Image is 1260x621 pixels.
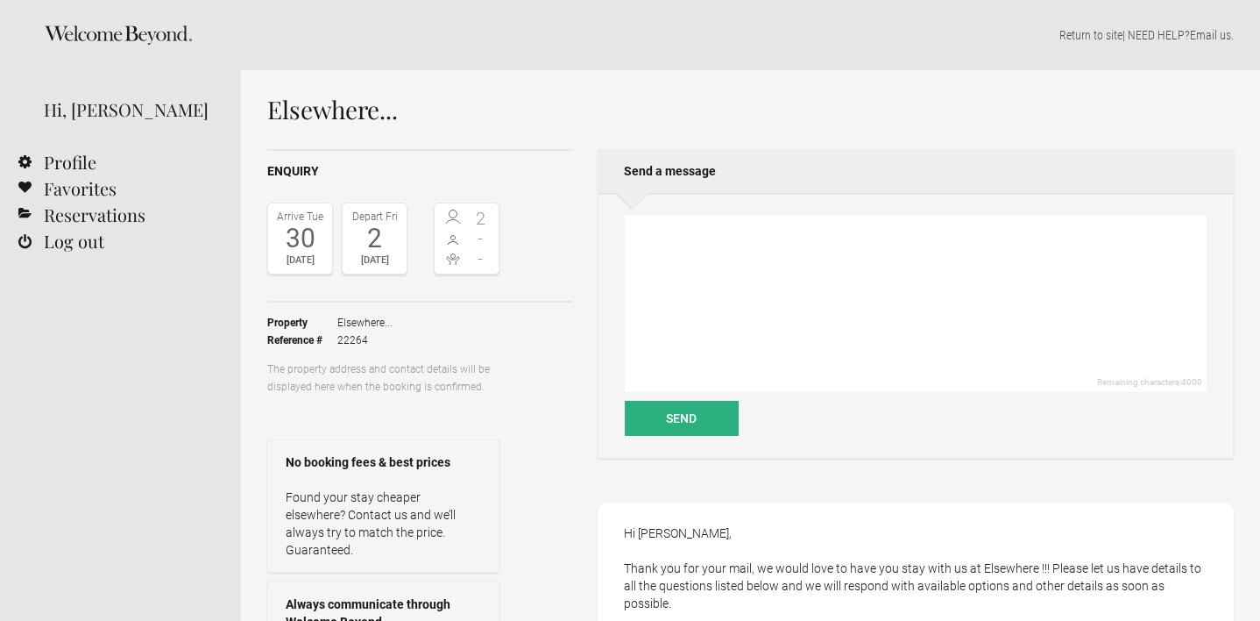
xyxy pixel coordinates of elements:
a: Email us [1190,28,1231,42]
strong: Reference # [267,332,337,349]
p: Found your stay cheaper elsewhere? Contact us and we’ll always try to match the price. Guaranteed. [286,489,481,559]
a: Return to site [1059,28,1122,42]
div: Depart Fri [347,208,402,225]
span: - [467,230,495,247]
h2: Enquiry [267,162,573,181]
span: Elsewhere... [337,314,393,332]
button: Send [625,401,739,436]
strong: No booking fees & best prices [286,453,481,471]
div: Arrive Tue [273,208,328,225]
div: Hi, [PERSON_NAME] [44,96,215,123]
p: The property address and contact details will be displayed here when the booking is confirmed. [267,360,499,396]
h1: Elsewhere... [267,96,1234,123]
h2: Send a message [598,149,1234,193]
div: [DATE] [347,252,402,269]
p: | NEED HELP? . [267,26,1234,44]
span: - [467,250,495,268]
div: 2 [347,225,402,252]
strong: Property [267,314,337,332]
span: 2 [467,210,495,227]
span: 22264 [337,332,393,349]
div: 30 [273,225,328,252]
div: [DATE] [273,252,328,269]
